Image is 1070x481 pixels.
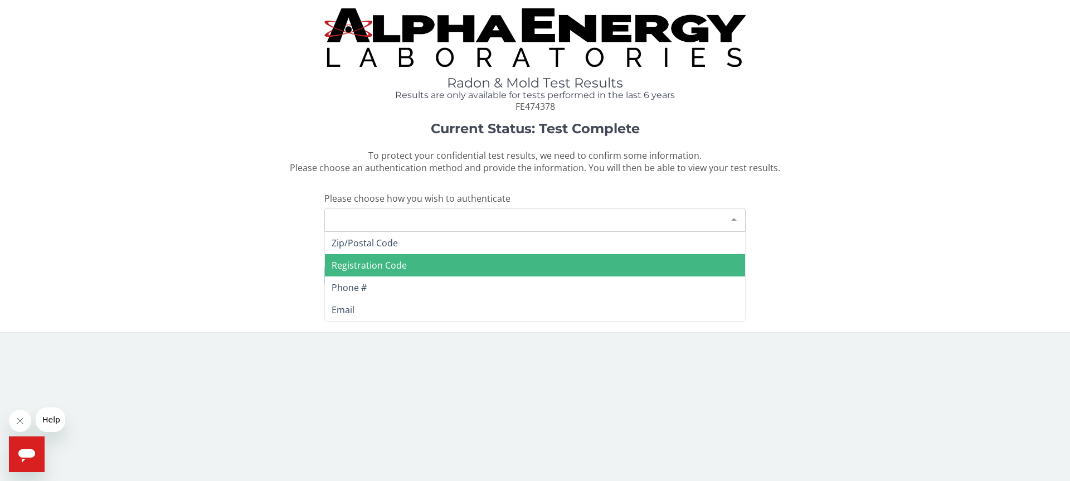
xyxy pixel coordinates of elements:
[431,120,640,137] strong: Current Status: Test Complete
[332,237,398,249] span: Zip/Postal Code
[36,407,65,432] iframe: Message from company
[515,100,555,113] span: FE474378
[324,76,746,90] h1: Radon & Mold Test Results
[9,410,31,432] iframe: Close message
[9,436,45,472] iframe: Button to launch messaging window
[332,259,407,271] span: Registration Code
[324,192,510,205] span: Please choose how you wish to authenticate
[324,8,746,67] img: TightCrop.jpg
[332,304,354,316] span: Email
[324,90,746,100] h4: Results are only available for tests performed in the last 6 years
[332,281,367,294] span: Phone #
[290,149,780,174] span: To protect your confidential test results, we need to confirm some information. Please choose an ...
[324,265,745,285] button: I need help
